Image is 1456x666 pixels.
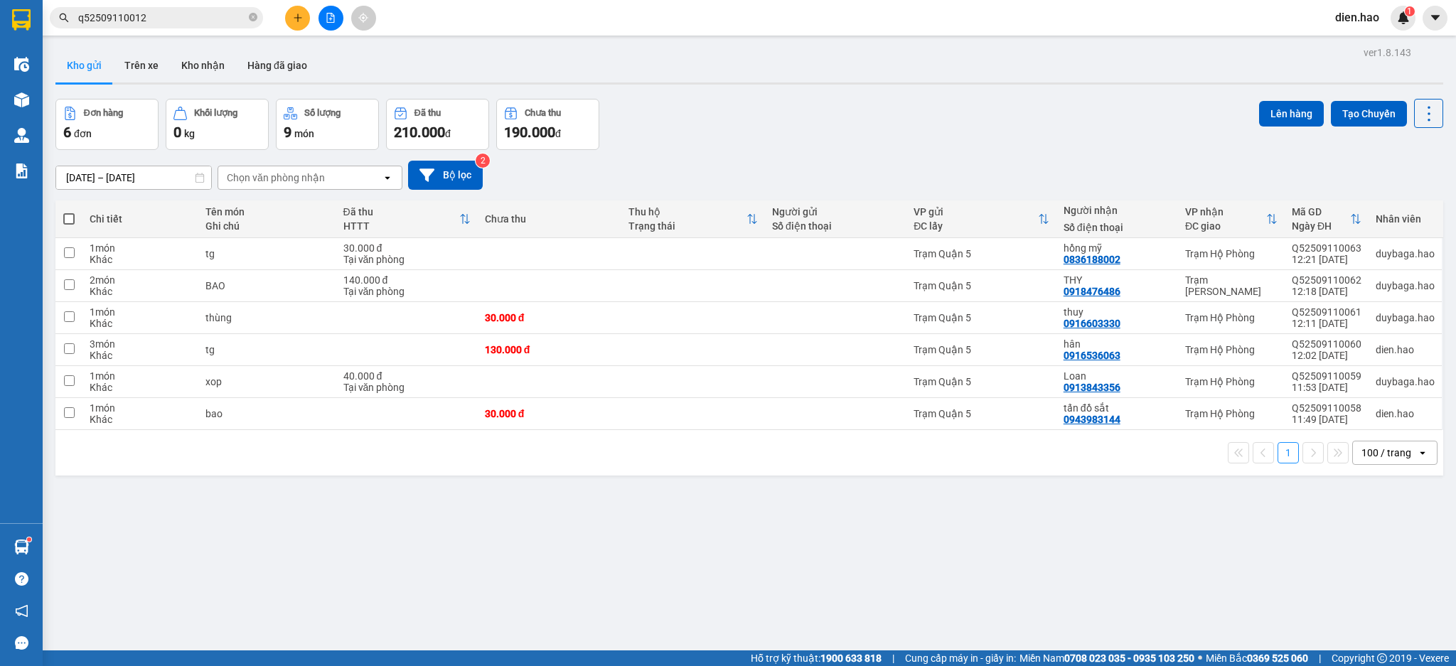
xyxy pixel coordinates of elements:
button: caret-down [1423,6,1447,31]
input: Tìm tên, số ĐT hoặc mã đơn [78,10,246,26]
div: hân [1064,338,1171,350]
div: Q52509110059 [1292,370,1361,382]
div: 0916603330 [1064,318,1120,329]
div: Trạm Quận 5 [914,280,1049,291]
span: dien.hao [1324,9,1391,26]
button: 1 [1278,442,1299,463]
div: Q52509110058 [1292,402,1361,414]
div: 0916536063 [1064,350,1120,361]
span: Cung cấp máy in - giấy in: [905,650,1016,666]
div: Đã thu [414,108,441,118]
div: Người nhận [1064,205,1171,216]
input: Select a date range. [56,166,211,189]
span: đ [555,128,561,139]
span: caret-down [1429,11,1442,24]
div: Đơn hàng [84,108,123,118]
div: xop [205,376,329,387]
div: duybaga.hao [1376,376,1435,387]
span: aim [358,13,368,23]
sup: 1 [1405,6,1415,16]
div: 11:49 [DATE] [1292,414,1361,425]
span: | [1319,650,1321,666]
div: 1 món [90,306,191,318]
span: file-add [326,13,336,23]
div: Trạm Hộ Phòng [1185,312,1278,323]
div: 30.000 đ [485,408,614,419]
img: warehouse-icon [14,92,29,107]
div: 140.000 đ [343,274,471,286]
img: warehouse-icon [14,128,29,143]
div: Tại văn phòng [343,382,471,393]
div: 12:18 [DATE] [1292,286,1361,297]
div: ver 1.8.143 [1364,45,1411,60]
div: Trạm Quận 5 [914,344,1049,355]
div: Trạm Quận 5 [914,312,1049,323]
div: Q52509110061 [1292,306,1361,318]
button: Kho nhận [170,48,236,82]
button: Chưa thu190.000đ [496,99,599,150]
div: 12:11 [DATE] [1292,318,1361,329]
th: Toggle SortBy [1285,200,1369,238]
div: duybaga.hao [1376,280,1435,291]
div: Chọn văn phòng nhận [227,171,325,185]
button: Lên hàng [1259,101,1324,127]
strong: 0369 525 060 [1247,652,1308,664]
div: 0836188002 [1064,254,1120,265]
svg: open [382,172,393,183]
span: Miền Nam [1019,650,1194,666]
button: Tạo Chuyến [1331,101,1407,127]
div: VP nhận [1185,206,1266,217]
div: Nhân viên [1376,213,1435,225]
span: question-circle [15,572,28,586]
th: Toggle SortBy [336,200,478,238]
div: Tại văn phòng [343,286,471,297]
span: 210.000 [394,124,445,141]
span: notification [15,604,28,618]
div: Mã GD [1292,206,1350,217]
div: 11:53 [DATE] [1292,382,1361,393]
span: close-circle [249,11,257,25]
span: close-circle [249,13,257,21]
div: duybaga.hao [1376,248,1435,259]
span: copyright [1377,653,1387,663]
div: 130.000 đ [485,344,614,355]
div: dien.hao [1376,408,1435,419]
div: Ghi chú [205,220,329,232]
button: Khối lượng0kg [166,99,269,150]
div: Trạm Hộ Phòng [1185,344,1278,355]
div: THY [1064,274,1171,286]
button: Đơn hàng6đơn [55,99,159,150]
sup: 1 [27,537,31,542]
th: Toggle SortBy [1178,200,1285,238]
div: 30.000 đ [343,242,471,254]
strong: 1900 633 818 [820,652,882,664]
img: logo-vxr [12,9,31,31]
span: 1 [1407,6,1412,16]
div: tấn đồ sắt [1064,402,1171,414]
img: warehouse-icon [14,57,29,72]
span: 190.000 [504,124,555,141]
div: Chưa thu [485,213,614,225]
div: Trạm [PERSON_NAME] [1185,274,1278,297]
div: ĐC lấy [914,220,1038,232]
div: Khối lượng [194,108,237,118]
div: 1 món [90,370,191,382]
div: Khác [90,254,191,265]
div: Trạng thái [628,220,746,232]
span: plus [293,13,303,23]
span: 0 [173,124,181,141]
div: BAO [205,280,329,291]
div: Trạm Quận 5 [914,248,1049,259]
div: ĐC giao [1185,220,1266,232]
span: Miền Bắc [1206,650,1308,666]
div: thuy [1064,306,1171,318]
div: Người gửi [772,206,899,217]
svg: open [1417,447,1428,458]
button: file-add [318,6,343,31]
div: Trạm Quận 5 [914,408,1049,419]
div: dien.hao [1376,344,1435,355]
button: Đã thu210.000đ [386,99,489,150]
div: hồng mỹ [1064,242,1171,254]
div: Số lượng [304,108,341,118]
img: icon-new-feature [1397,11,1410,24]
